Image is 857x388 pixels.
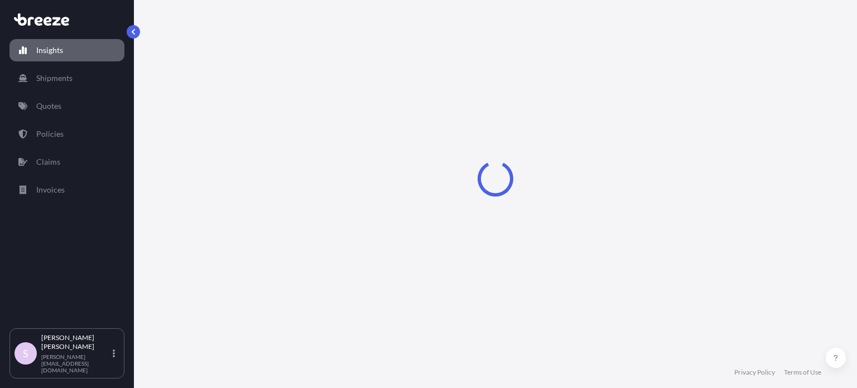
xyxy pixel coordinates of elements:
[23,348,28,359] span: S
[36,45,63,56] p: Insights
[36,156,60,167] p: Claims
[9,95,124,117] a: Quotes
[9,179,124,201] a: Invoices
[9,67,124,89] a: Shipments
[734,368,775,377] a: Privacy Policy
[41,333,110,351] p: [PERSON_NAME] [PERSON_NAME]
[41,353,110,373] p: [PERSON_NAME][EMAIL_ADDRESS][DOMAIN_NAME]
[36,73,73,84] p: Shipments
[9,39,124,61] a: Insights
[36,100,61,112] p: Quotes
[784,368,821,377] a: Terms of Use
[9,123,124,145] a: Policies
[36,184,65,195] p: Invoices
[36,128,64,140] p: Policies
[9,151,124,173] a: Claims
